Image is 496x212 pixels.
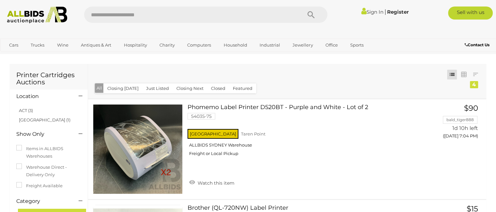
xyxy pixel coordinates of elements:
[384,8,386,15] span: |
[219,40,251,50] a: Household
[321,40,342,50] a: Office
[448,7,493,20] a: Sell with us
[183,40,215,50] a: Computers
[229,83,256,93] button: Featured
[5,40,23,50] a: Cars
[465,42,489,47] b: Contact Us
[4,7,71,23] img: Allbids.com.au
[26,40,49,50] a: Trucks
[207,83,229,93] button: Closed
[288,40,317,50] a: Jewellery
[19,117,70,122] a: [GEOGRAPHIC_DATA] (1)
[16,198,69,204] h4: Category
[192,104,415,161] a: Phomemo Label Printer D520BT - Purple and White - Lot of 2 54035-75 [GEOGRAPHIC_DATA] Taren Point...
[16,145,81,160] label: Items in ALLBIDS Warehouses
[425,104,480,142] a: $90 bald_tiger888 1d 10h left ([DATE] 7:04 PM)
[16,163,81,179] label: Warehouse Direct - Delivery Only
[255,40,284,50] a: Industrial
[103,83,143,93] button: Closing [DATE]
[196,180,234,186] span: Watch this item
[16,182,63,190] label: Freight Available
[5,50,60,61] a: [GEOGRAPHIC_DATA]
[188,177,236,187] a: Watch this item
[470,81,478,88] div: 4
[346,40,368,50] a: Sports
[142,83,173,93] button: Just Listed
[155,40,179,50] a: Charity
[53,40,73,50] a: Wine
[19,108,33,113] a: ACT (3)
[77,40,115,50] a: Antiques & Art
[361,9,383,15] a: Sign In
[387,9,408,15] a: Register
[173,83,207,93] button: Closing Next
[16,71,81,86] h1: Printer Cartridges Auctions
[120,40,151,50] a: Hospitality
[295,7,327,23] button: Search
[16,93,69,99] h4: Location
[464,104,478,113] span: $90
[95,83,104,93] button: All
[16,131,69,137] h4: Show Only
[465,41,491,49] a: Contact Us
